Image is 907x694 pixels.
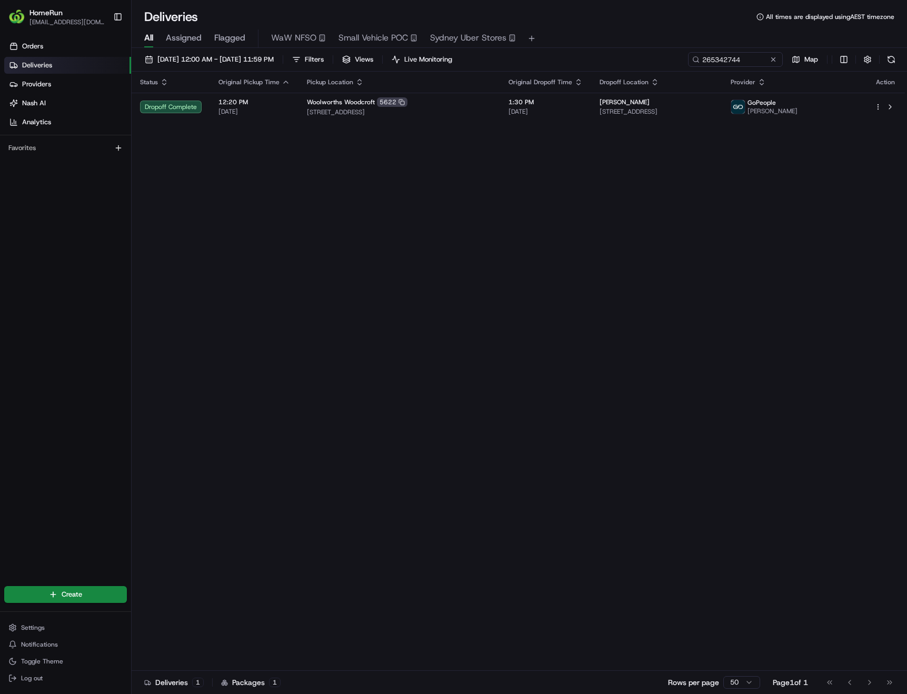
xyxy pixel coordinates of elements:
[271,32,316,44] span: WaW NFSO
[377,97,407,107] div: 5622
[218,98,290,106] span: 12:20 PM
[509,78,572,86] span: Original Dropoff Time
[192,678,204,687] div: 1
[144,8,198,25] h1: Deliveries
[747,107,798,115] span: [PERSON_NAME]
[787,52,823,67] button: Map
[804,55,818,64] span: Map
[4,620,127,635] button: Settings
[4,76,131,93] a: Providers
[166,32,202,44] span: Assigned
[307,78,353,86] span: Pickup Location
[4,140,127,156] div: Favorites
[305,55,324,64] span: Filters
[4,654,127,669] button: Toggle Theme
[307,98,375,106] span: Woolworths Woodcroft
[218,107,290,116] span: [DATE]
[140,52,278,67] button: [DATE] 12:00 AM - [DATE] 11:59 PM
[62,590,82,599] span: Create
[731,78,755,86] span: Provider
[221,677,281,688] div: Packages
[874,78,896,86] div: Action
[269,678,281,687] div: 1
[29,18,105,26] button: [EMAIL_ADDRESS][DOMAIN_NAME]
[4,637,127,652] button: Notifications
[307,108,492,116] span: [STREET_ADDRESS]
[22,117,51,127] span: Analytics
[140,78,158,86] span: Status
[8,8,25,25] img: HomeRun
[338,32,408,44] span: Small Vehicle POC
[4,95,131,112] a: Nash AI
[688,52,783,67] input: Type to search
[509,98,583,106] span: 1:30 PM
[600,107,714,116] span: [STREET_ADDRESS]
[4,38,131,55] a: Orders
[144,677,204,688] div: Deliveries
[509,107,583,116] span: [DATE]
[387,52,457,67] button: Live Monitoring
[4,114,131,131] a: Analytics
[668,677,719,688] p: Rows per page
[600,78,649,86] span: Dropoff Location
[214,32,245,44] span: Flagged
[4,57,131,74] a: Deliveries
[21,623,45,632] span: Settings
[21,674,43,682] span: Log out
[287,52,328,67] button: Filters
[430,32,506,44] span: Sydney Uber Stores
[218,78,280,86] span: Original Pickup Time
[747,98,776,107] span: GoPeople
[21,657,63,666] span: Toggle Theme
[337,52,378,67] button: Views
[22,61,52,70] span: Deliveries
[884,52,899,67] button: Refresh
[731,100,745,114] img: gopeople_logo.png
[22,98,46,108] span: Nash AI
[773,677,808,688] div: Page 1 of 1
[404,55,452,64] span: Live Monitoring
[355,55,373,64] span: Views
[766,13,894,21] span: All times are displayed using AEST timezone
[22,42,43,51] span: Orders
[144,32,153,44] span: All
[22,80,51,89] span: Providers
[29,7,63,18] button: HomeRun
[4,586,127,603] button: Create
[21,640,58,649] span: Notifications
[600,98,650,106] span: [PERSON_NAME]
[157,55,274,64] span: [DATE] 12:00 AM - [DATE] 11:59 PM
[4,4,109,29] button: HomeRunHomeRun[EMAIL_ADDRESS][DOMAIN_NAME]
[4,671,127,686] button: Log out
